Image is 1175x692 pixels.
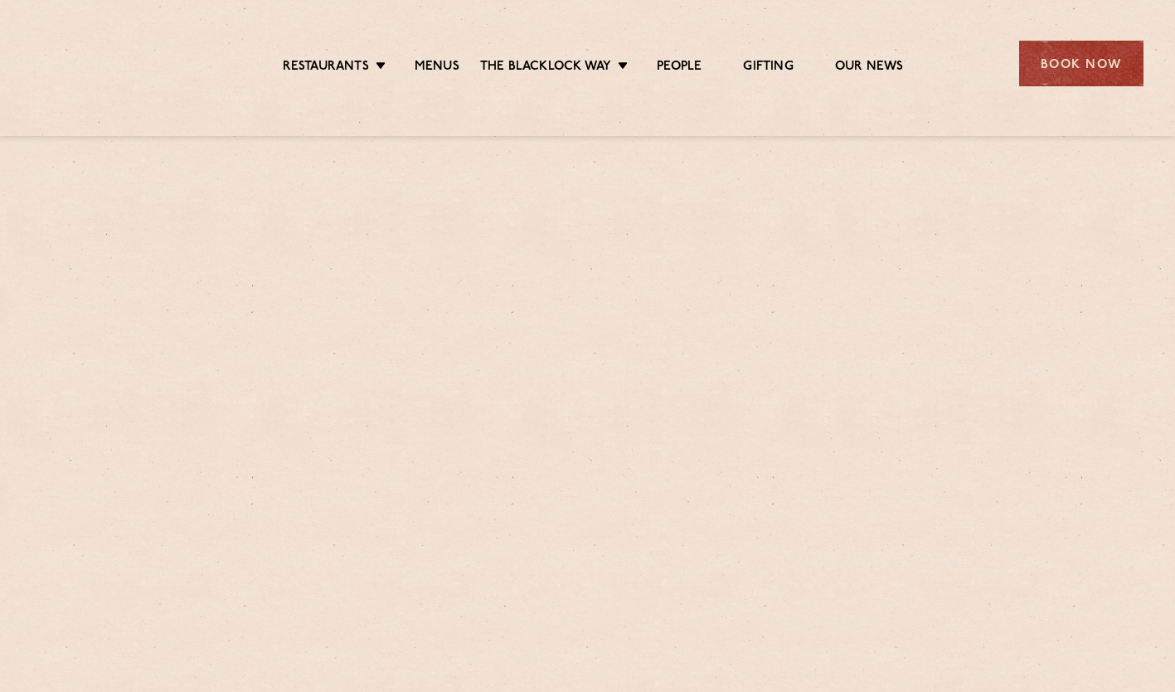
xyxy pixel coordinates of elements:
a: People [657,59,702,77]
div: Book Now [1019,41,1143,86]
a: The Blacklock Way [480,59,611,77]
a: Restaurants [283,59,369,77]
a: Gifting [743,59,793,77]
a: Our News [835,59,904,77]
img: svg%3E [32,16,176,111]
a: Menus [415,59,459,77]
